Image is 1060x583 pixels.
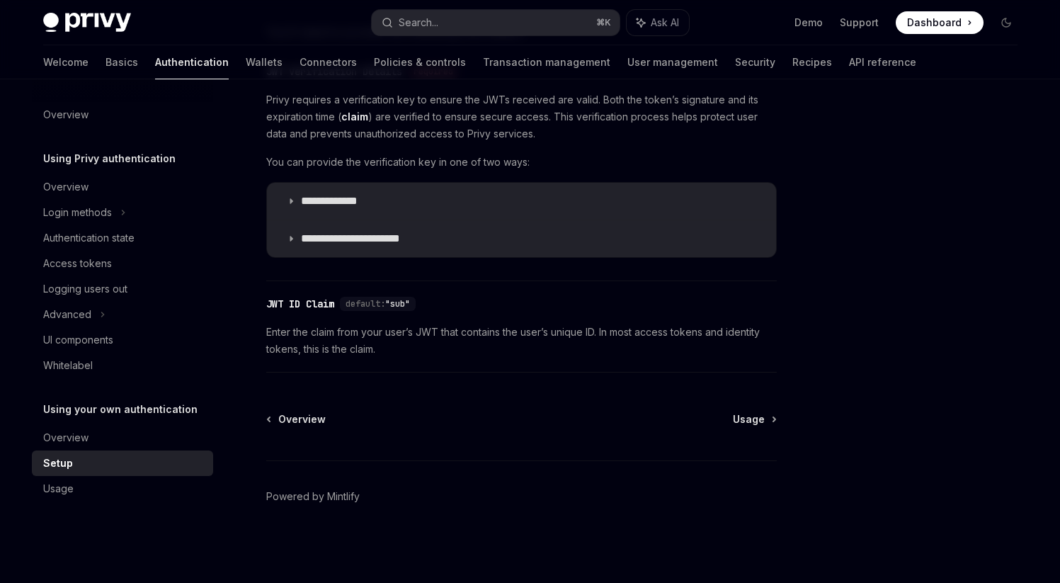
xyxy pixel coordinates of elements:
[849,45,916,79] a: API reference
[266,154,777,171] span: You can provide the verification key in one of two ways:
[43,401,198,418] h5: Using your own authentication
[106,45,138,79] a: Basics
[346,298,385,310] span: default:
[43,230,135,247] div: Authentication state
[32,102,213,128] a: Overview
[596,17,611,28] span: ⌘ K
[483,45,610,79] a: Transaction management
[43,45,89,79] a: Welcome
[627,45,718,79] a: User management
[32,225,213,251] a: Authentication state
[651,16,679,30] span: Ask AI
[733,412,765,426] span: Usage
[399,14,438,31] div: Search...
[733,412,775,426] a: Usage
[43,204,112,221] div: Login methods
[792,45,832,79] a: Recipes
[341,111,368,123] a: claim
[735,45,775,79] a: Security
[374,45,466,79] a: Policies & controls
[278,412,326,426] span: Overview
[43,255,112,272] div: Access tokens
[32,251,213,276] a: Access tokens
[32,353,213,378] a: Whitelabel
[246,45,283,79] a: Wallets
[43,306,91,323] div: Advanced
[43,150,176,167] h5: Using Privy authentication
[266,489,360,504] a: Powered by Mintlify
[300,45,357,79] a: Connectors
[155,45,229,79] a: Authentication
[43,357,93,374] div: Whitelabel
[840,16,879,30] a: Support
[995,11,1018,34] button: Toggle dark mode
[32,476,213,502] a: Usage
[266,324,777,358] span: Enter the claim from your user’s JWT that contains the user’s unique ID. In most access tokens an...
[32,276,213,302] a: Logging users out
[43,179,89,196] div: Overview
[627,10,689,35] button: Ask AI
[794,16,823,30] a: Demo
[266,91,777,142] span: Privy requires a verification key to ensure the JWTs received are valid. Both the token’s signatu...
[907,16,962,30] span: Dashboard
[32,174,213,200] a: Overview
[43,429,89,446] div: Overview
[32,425,213,451] a: Overview
[43,480,74,497] div: Usage
[372,10,620,35] button: Search...⌘K
[43,281,127,298] div: Logging users out
[43,106,89,123] div: Overview
[32,451,213,476] a: Setup
[43,13,131,33] img: dark logo
[43,455,73,472] div: Setup
[385,298,410,310] span: "sub"
[266,297,334,311] div: JWT ID Claim
[896,11,984,34] a: Dashboard
[43,332,113,349] div: UI components
[32,327,213,353] a: UI components
[268,412,326,426] a: Overview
